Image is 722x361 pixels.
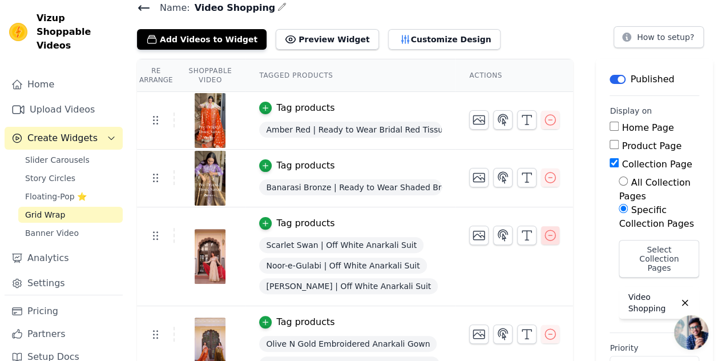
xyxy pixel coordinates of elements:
[619,177,690,202] label: All Collection Pages
[622,159,692,170] label: Collection Page
[175,59,245,92] th: Shoppable Video
[388,29,501,50] button: Customize Design
[276,159,334,173] div: Tag products
[259,278,438,294] span: [PERSON_NAME] | Off White Anarkali Suit
[9,23,27,41] img: Vizup
[622,141,681,151] label: Product Page
[276,101,334,115] div: Tag products
[5,323,123,346] a: Partners
[5,247,123,270] a: Analytics
[469,168,489,187] button: Change Thumbnail
[5,73,123,96] a: Home
[5,127,123,150] button: Create Widgets
[18,225,123,241] a: Banner Video
[190,1,276,15] span: Video Shopping
[137,59,175,92] th: Re Arrange
[610,342,699,354] label: Priority
[276,29,378,50] button: Preview Widget
[259,315,334,329] button: Tag products
[194,151,226,206] img: tn-6449e4d0367e4bf0b6cdc08480cfbe5a.png
[276,216,334,230] div: Tag products
[259,122,442,138] span: Amber Red | Ready to Wear Bridal Red Tissue Saree
[194,229,226,284] img: vizup-images-623e.png
[18,188,123,204] a: Floating-Pop ⭐
[619,204,693,229] label: Specific Collection Pages
[25,154,90,166] span: Slider Carousels
[675,293,695,312] button: Delete collection
[455,59,573,92] th: Actions
[619,240,699,278] button: Select Collection Pages
[18,170,123,186] a: Story Circles
[25,191,87,202] span: Floating-Pop ⭐
[276,315,334,329] div: Tag products
[5,98,123,121] a: Upload Videos
[151,1,190,15] span: Name:
[259,159,334,173] button: Tag products
[18,207,123,223] a: Grid Wrap
[610,105,652,117] legend: Display on
[259,237,423,253] span: Scarlet Swan | Off White Anarkali Suit
[25,173,75,184] span: Story Circles
[259,258,426,274] span: Noor-e-Gulabi | Off White Anarkali Suit
[674,315,708,350] a: Open chat
[137,29,267,50] button: Add Videos to Widget
[259,336,437,352] span: Olive N Gold Embroidered Anarkali Gown
[259,101,334,115] button: Tag products
[614,26,704,48] button: How to setup?
[259,179,442,195] span: Banarasi Bronze | Ready to Wear Shaded Brown Tissue Saree
[37,11,118,53] span: Vizup Shoppable Videos
[27,131,98,145] span: Create Widgets
[194,93,226,148] img: tn-5c55c441c4134244a2fc62bbe3b94094.png
[259,216,334,230] button: Tag products
[25,209,65,220] span: Grid Wrap
[630,73,674,86] p: Published
[18,152,123,168] a: Slider Carousels
[628,291,675,314] p: Video Shopping
[622,122,673,133] label: Home Page
[25,227,79,239] span: Banner Video
[245,59,455,92] th: Tagged Products
[5,272,123,295] a: Settings
[469,324,489,344] button: Change Thumbnail
[469,226,489,245] button: Change Thumbnail
[469,110,489,130] button: Change Thumbnail
[614,34,704,45] a: How to setup?
[5,300,123,323] a: Pricing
